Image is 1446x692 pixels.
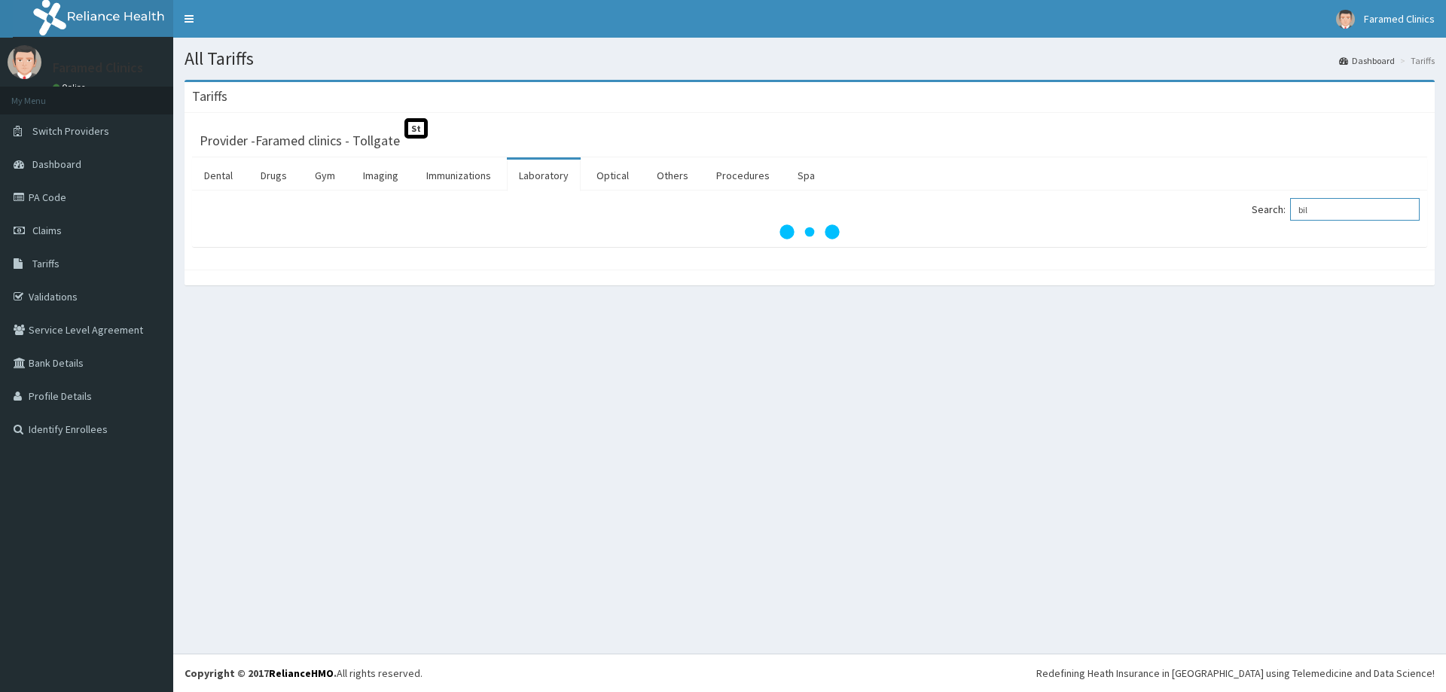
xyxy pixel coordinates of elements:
span: Tariffs [32,257,59,270]
div: Redefining Heath Insurance in [GEOGRAPHIC_DATA] using Telemedicine and Data Science! [1036,666,1435,681]
li: Tariffs [1396,54,1435,67]
a: Online [53,82,89,93]
span: Switch Providers [32,124,109,138]
a: Laboratory [507,160,581,191]
strong: Copyright © 2017 . [185,666,337,680]
a: Imaging [351,160,410,191]
footer: All rights reserved. [173,654,1446,692]
a: Optical [584,160,641,191]
span: Claims [32,224,62,237]
p: Faramed Clinics [53,61,143,75]
span: St [404,118,428,139]
a: Dashboard [1339,54,1395,67]
a: Gym [303,160,347,191]
a: Dental [192,160,245,191]
img: User Image [1336,10,1355,29]
svg: audio-loading [779,202,840,262]
a: RelianceHMO [269,666,334,680]
a: Drugs [249,160,299,191]
a: Immunizations [414,160,503,191]
h1: All Tariffs [185,49,1435,69]
img: User Image [8,45,41,79]
a: Others [645,160,700,191]
input: Search: [1290,198,1420,221]
a: Spa [786,160,827,191]
a: Procedures [704,160,782,191]
label: Search: [1252,198,1420,221]
span: Dashboard [32,157,81,171]
h3: Provider - Faramed clinics - Tollgate [200,134,400,148]
span: Faramed Clinics [1364,12,1435,26]
h3: Tariffs [192,90,227,103]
